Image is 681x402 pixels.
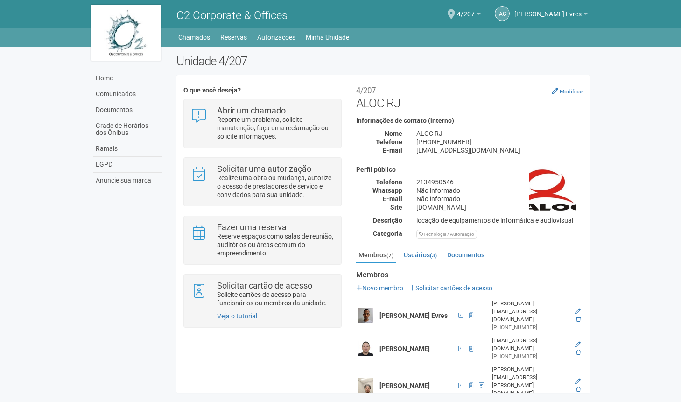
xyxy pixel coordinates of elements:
a: Solicitar cartão de acesso Solicite cartões de acesso para funcionários ou membros da unidade. [191,282,334,307]
a: Grade de Horários dos Ônibus [93,118,162,141]
h4: O que você deseja? [183,87,342,94]
a: Excluir membro [576,349,581,356]
strong: Descrição [373,217,402,224]
span: 4/207 [457,1,475,18]
a: Documentos [445,248,487,262]
span: O2 Corporate & Offices [176,9,288,22]
a: Reservas [220,31,247,44]
small: Modificar [560,88,583,95]
a: Editar membro [575,341,581,348]
a: Excluir membro [576,386,581,393]
a: Minha Unidade [306,31,349,44]
a: Usuários(3) [401,248,439,262]
a: Solicitar cartões de acesso [409,284,492,292]
a: Editar membro [575,378,581,385]
a: Comunicados [93,86,162,102]
strong: Membros [356,271,583,279]
div: [EMAIL_ADDRESS][DOMAIN_NAME] [409,146,590,155]
strong: Site [390,204,402,211]
h4: Informações de contato (interno) [356,117,583,124]
a: [PERSON_NAME] Evres [514,12,588,19]
small: 4/207 [356,86,376,95]
div: locação de equipamentos de informática e audiovisual [409,216,590,225]
a: Autorizações [257,31,295,44]
small: (7) [386,252,393,259]
div: [PHONE_NUMBER] [492,324,569,331]
strong: [PERSON_NAME] Evres [379,312,448,319]
strong: Categoria [373,230,402,237]
div: [PHONE_NUMBER] [492,353,569,360]
strong: Fazer uma reserva [217,222,287,232]
strong: Whatsapp [372,187,402,194]
a: Editar membro [575,308,581,315]
div: [DOMAIN_NAME] [409,203,590,212]
img: user.png [358,308,373,323]
h2: ALOC RJ [356,82,583,110]
p: Reserve espaços como salas de reunião, auditórios ou áreas comum do empreendimento. [217,232,334,257]
strong: [PERSON_NAME] [379,345,430,353]
strong: E-mail [383,147,402,154]
strong: Solicitar cartão de acesso [217,281,312,290]
a: LGPD [93,157,162,173]
h2: Unidade 4/207 [176,54,590,68]
strong: Telefone [376,138,402,146]
a: Ramais [93,141,162,157]
a: Excluir membro [576,316,581,323]
p: Reporte um problema, solicite manutenção, faça uma reclamação ou solicite informações. [217,115,334,141]
div: [EMAIL_ADDRESS][DOMAIN_NAME] [492,337,569,353]
div: Não informado [409,195,590,203]
a: Modificar [552,87,583,95]
a: Solicitar uma autorização Realize uma obra ou mudança, autorize o acesso de prestadores de serviç... [191,165,334,199]
strong: Solicitar uma autorização [217,164,311,174]
img: user.png [358,378,373,393]
span: Armando Conceição Evres [514,1,582,18]
p: Realize uma obra ou mudança, autorize o acesso de prestadores de serviço e convidados para sua un... [217,174,334,199]
div: [PERSON_NAME][EMAIL_ADDRESS][DOMAIN_NAME] [492,300,569,324]
img: logo.jpg [91,5,161,61]
a: AC [495,6,510,21]
strong: E-mail [383,195,402,203]
p: Solicite cartões de acesso para funcionários ou membros da unidade. [217,290,334,307]
a: Abrir um chamado Reporte um problema, solicite manutenção, faça uma reclamação ou solicite inform... [191,106,334,141]
a: Novo membro [356,284,403,292]
strong: Nome [385,130,402,137]
a: Anuncie sua marca [93,173,162,188]
strong: [PERSON_NAME] [379,382,430,389]
a: Fazer uma reserva Reserve espaços como salas de reunião, auditórios ou áreas comum do empreendime... [191,223,334,257]
a: Documentos [93,102,162,118]
a: Home [93,71,162,86]
h4: Perfil público [356,166,583,173]
strong: Telefone [376,178,402,186]
div: ALOC RJ [409,129,590,138]
img: business.png [529,166,576,213]
small: (3) [430,252,437,259]
div: [PHONE_NUMBER] [409,138,590,146]
div: Não informado [409,186,590,195]
a: 4/207 [457,12,481,19]
a: Veja o tutorial [217,312,257,320]
div: Tecnologia / Automação [416,230,477,239]
a: Membros(7) [356,248,396,263]
strong: Abrir um chamado [217,106,286,115]
img: user.png [358,341,373,356]
a: Chamados [178,31,210,44]
div: [PERSON_NAME][EMAIL_ADDRESS][PERSON_NAME][DOMAIN_NAME] [492,366,569,397]
div: 2134950546 [409,178,590,186]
